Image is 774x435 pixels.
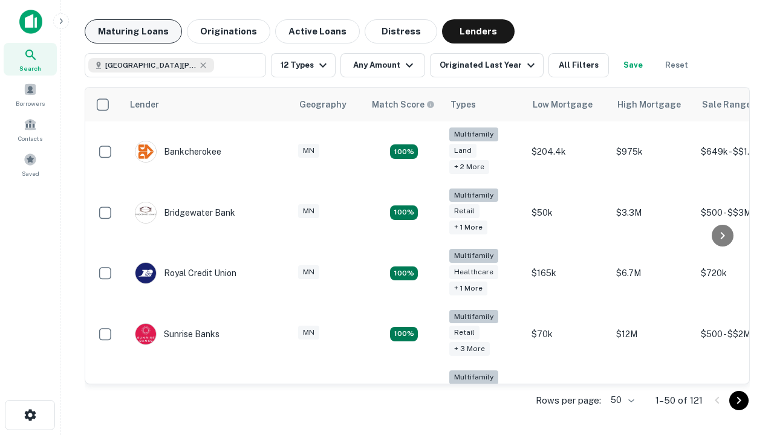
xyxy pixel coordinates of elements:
[610,364,695,425] td: $1.3M
[430,53,544,77] button: Originated Last Year
[187,19,270,43] button: Originations
[655,393,703,408] p: 1–50 of 121
[449,370,498,384] div: Multifamily
[450,97,476,112] div: Types
[610,304,695,365] td: $12M
[390,205,418,220] div: Matching Properties: 22, hasApolloMatch: undefined
[22,169,39,178] span: Saved
[4,78,57,111] a: Borrowers
[449,127,498,141] div: Multifamily
[390,327,418,341] div: Matching Properties: 31, hasApolloMatch: undefined
[702,97,751,112] div: Sale Range
[298,326,319,340] div: MN
[19,63,41,73] span: Search
[4,113,57,146] a: Contacts
[390,144,418,159] div: Matching Properties: 19, hasApolloMatch: undefined
[449,144,476,158] div: Land
[123,88,292,121] th: Lender
[16,98,45,108] span: Borrowers
[449,265,498,279] div: Healthcare
[657,53,696,77] button: Reset
[525,243,610,304] td: $165k
[298,265,319,279] div: MN
[390,266,418,281] div: Matching Properties: 18, hasApolloMatch: undefined
[135,202,156,223] img: picture
[449,204,480,218] div: Retail
[271,53,336,77] button: 12 Types
[449,326,480,340] div: Retail
[105,60,196,71] span: [GEOGRAPHIC_DATA][PERSON_NAME], [GEOGRAPHIC_DATA], [GEOGRAPHIC_DATA]
[135,263,156,283] img: picture
[440,58,538,72] div: Originated Last Year
[617,97,681,112] div: High Mortgage
[298,204,319,218] div: MN
[525,364,610,425] td: $150k
[610,182,695,243] td: $3.3M
[365,19,437,43] button: Distress
[449,188,498,202] div: Multifamily
[4,43,57,76] a: Search
[548,53,609,77] button: All Filters
[292,88,365,121] th: Geography
[365,88,443,121] th: Capitalize uses an advanced AI algorithm to match your search with the best lender. The match sco...
[443,88,525,121] th: Types
[135,262,236,284] div: Royal Credit Union
[135,202,235,224] div: Bridgewater Bank
[610,88,695,121] th: High Mortgage
[18,134,42,143] span: Contacts
[298,144,319,158] div: MN
[4,148,57,181] a: Saved
[135,141,221,163] div: Bankcherokee
[533,97,593,112] div: Low Mortgage
[442,19,515,43] button: Lenders
[610,121,695,182] td: $975k
[714,300,774,358] iframe: Chat Widget
[729,391,749,410] button: Go to next page
[536,393,601,408] p: Rows per page:
[449,310,498,324] div: Multifamily
[19,10,42,34] img: capitalize-icon.png
[449,282,487,295] div: + 1 more
[135,323,220,345] div: Sunrise Banks
[606,391,636,409] div: 50
[449,342,490,356] div: + 3 more
[85,19,182,43] button: Maturing Loans
[130,97,159,112] div: Lender
[449,160,489,174] div: + 2 more
[372,98,435,111] div: Capitalize uses an advanced AI algorithm to match your search with the best lender. The match sco...
[525,182,610,243] td: $50k
[135,324,156,344] img: picture
[525,304,610,365] td: $70k
[340,53,425,77] button: Any Amount
[610,243,695,304] td: $6.7M
[449,249,498,263] div: Multifamily
[372,98,432,111] h6: Match Score
[449,221,487,234] div: + 1 more
[525,88,610,121] th: Low Mortgage
[135,141,156,162] img: picture
[525,121,610,182] td: $204.4k
[275,19,360,43] button: Active Loans
[299,97,346,112] div: Geography
[614,53,652,77] button: Save your search to get updates of matches that match your search criteria.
